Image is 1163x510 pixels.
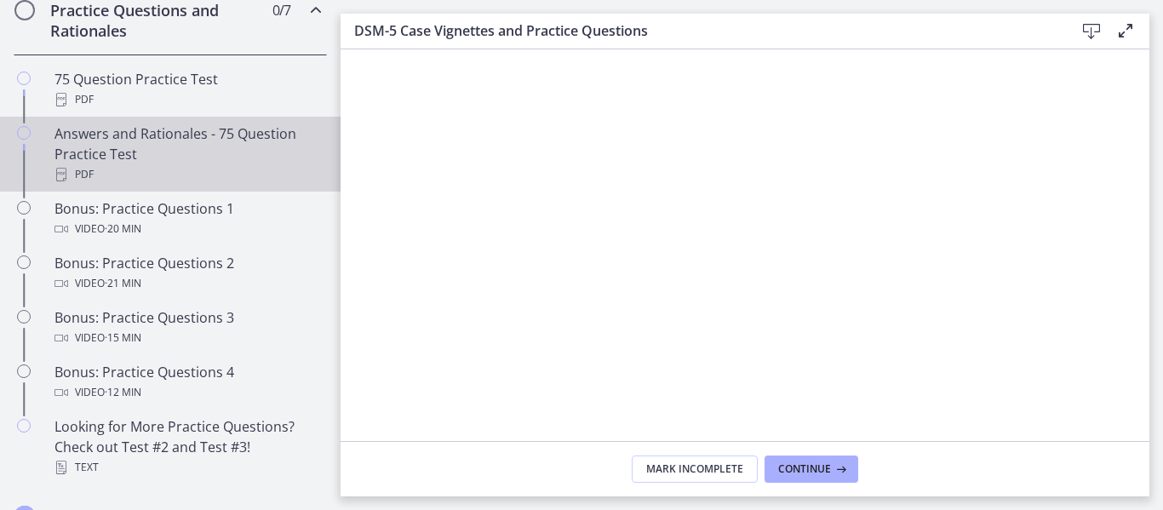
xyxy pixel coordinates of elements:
[54,164,320,185] div: PDF
[54,307,320,348] div: Bonus: Practice Questions 3
[54,382,320,403] div: Video
[765,456,858,483] button: Continue
[54,219,320,239] div: Video
[54,89,320,110] div: PDF
[105,273,141,294] span: · 21 min
[54,457,320,478] div: Text
[354,20,1047,41] h3: DSM-5 Case Vignettes and Practice Questions
[54,69,320,110] div: 75 Question Practice Test
[54,362,320,403] div: Bonus: Practice Questions 4
[646,462,743,476] span: Mark Incomplete
[105,382,141,403] span: · 12 min
[105,328,141,348] span: · 15 min
[54,123,320,185] div: Answers and Rationales - 75 Question Practice Test
[341,49,1149,501] iframe: Video Lesson
[54,198,320,239] div: Bonus: Practice Questions 1
[778,462,831,476] span: Continue
[54,416,320,478] div: Looking for More Practice Questions? Check out Test #2 and Test #3!
[105,219,141,239] span: · 20 min
[54,273,320,294] div: Video
[632,456,758,483] button: Mark Incomplete
[54,253,320,294] div: Bonus: Practice Questions 2
[54,328,320,348] div: Video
